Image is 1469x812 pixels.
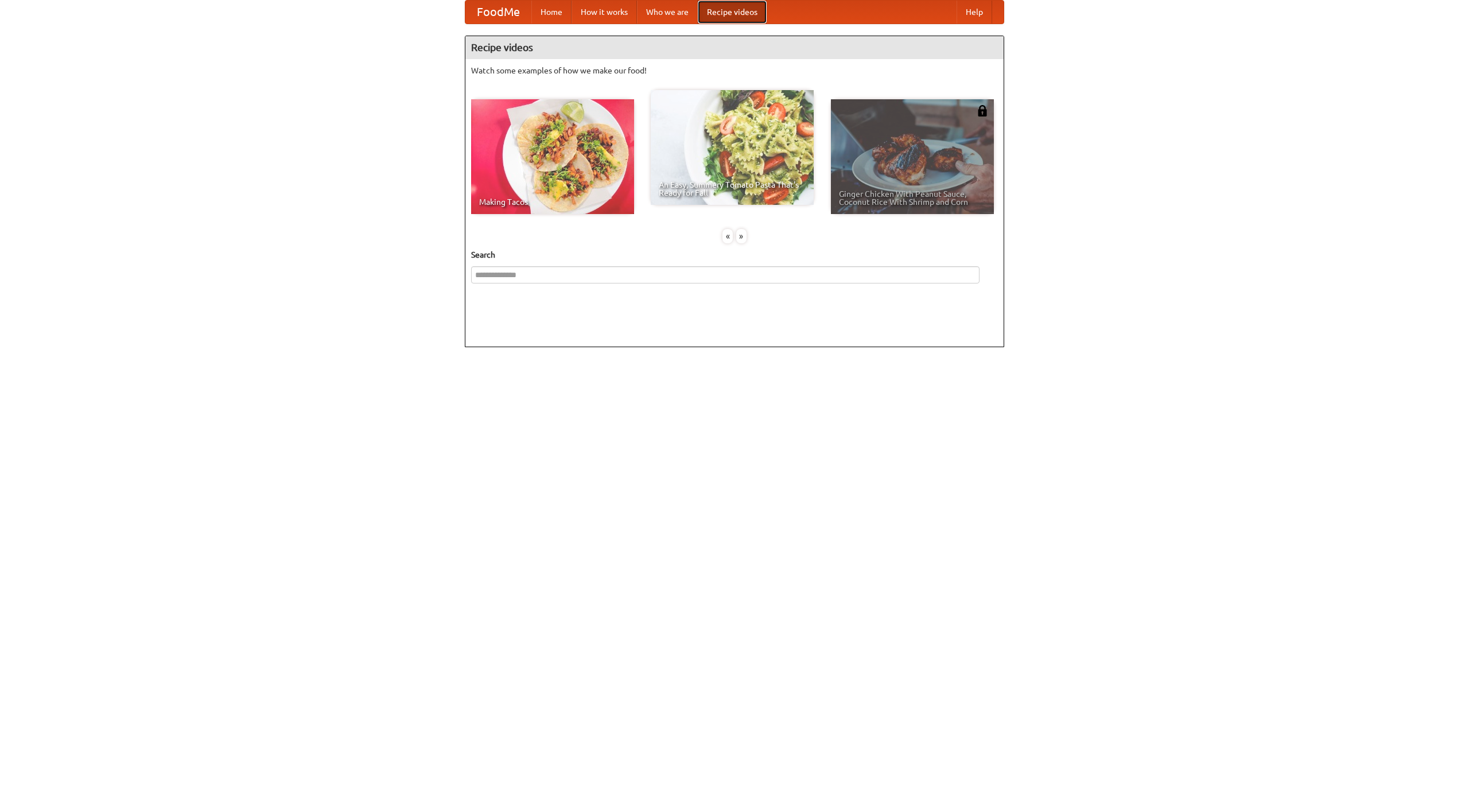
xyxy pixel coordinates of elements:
a: An Easy, Summery Tomato Pasta That's Ready for Fall [651,90,814,205]
h4: Recipe videos [465,36,1004,59]
a: Who we are [637,1,698,24]
a: How it works [572,1,637,24]
p: Watch some examples of how we make our food! [471,65,998,76]
span: Making Tacos [479,198,626,206]
a: FoodMe [465,1,531,24]
a: Help [957,1,992,24]
img: 483408.png [977,105,988,116]
a: Making Tacos [471,99,634,214]
a: Home [531,1,572,24]
div: « [722,229,733,243]
div: » [736,229,747,243]
h5: Search [471,249,998,261]
span: An Easy, Summery Tomato Pasta That's Ready for Fall [659,181,806,197]
a: Recipe videos [698,1,767,24]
